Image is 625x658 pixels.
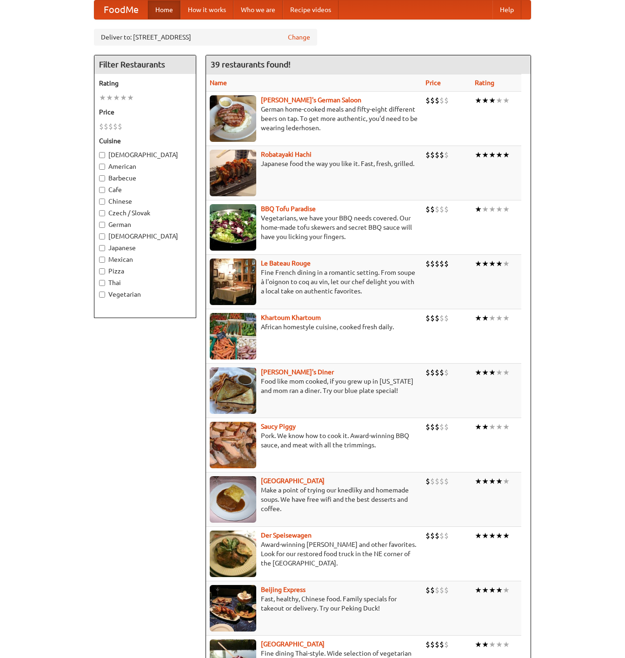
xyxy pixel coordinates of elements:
input: American [99,164,105,170]
img: tofuparadise.jpg [210,204,256,251]
p: German home-cooked meals and fifty-eight different beers on tap. To get more authentic, you'd nee... [210,105,418,133]
li: ★ [489,204,496,214]
li: $ [430,259,435,269]
img: sallys.jpg [210,367,256,414]
a: [GEOGRAPHIC_DATA] [261,477,325,485]
a: Der Speisewagen [261,532,312,539]
li: ★ [475,259,482,269]
li: ★ [503,531,510,541]
li: ★ [496,204,503,214]
label: Pizza [99,266,191,276]
li: $ [435,639,439,650]
li: ★ [489,639,496,650]
li: $ [430,150,435,160]
li: $ [430,639,435,650]
li: ★ [482,150,489,160]
input: Czech / Slovak [99,210,105,216]
li: ★ [482,422,489,432]
li: $ [439,367,444,378]
li: ★ [475,422,482,432]
li: ★ [496,259,503,269]
li: $ [430,476,435,486]
li: $ [435,204,439,214]
img: czechpoint.jpg [210,476,256,523]
label: Chinese [99,197,191,206]
li: $ [444,585,449,595]
li: $ [430,531,435,541]
input: Cafe [99,187,105,193]
li: ★ [496,150,503,160]
li: $ [444,422,449,432]
p: African homestyle cuisine, cooked fresh daily. [210,322,418,332]
b: [PERSON_NAME]'s German Saloon [261,96,361,104]
li: $ [426,150,430,160]
label: [DEMOGRAPHIC_DATA] [99,150,191,160]
li: ★ [503,204,510,214]
li: $ [435,422,439,432]
li: ★ [127,93,134,103]
a: Help [492,0,521,19]
li: $ [426,422,430,432]
input: [DEMOGRAPHIC_DATA] [99,233,105,239]
li: ★ [482,476,489,486]
li: ★ [503,95,510,106]
label: [DEMOGRAPHIC_DATA] [99,232,191,241]
p: Vegetarians, we have your BBQ needs covered. Our home-made tofu skewers and secret BBQ sauce will... [210,213,418,241]
input: Japanese [99,245,105,251]
input: Pizza [99,268,105,274]
li: ★ [475,531,482,541]
li: $ [439,585,444,595]
label: Vegetarian [99,290,191,299]
a: [GEOGRAPHIC_DATA] [261,640,325,648]
li: $ [435,150,439,160]
li: ★ [120,93,127,103]
li: $ [426,639,430,650]
img: saucy.jpg [210,422,256,468]
li: $ [439,95,444,106]
li: ★ [503,639,510,650]
h5: Rating [99,79,191,88]
a: Saucy Piggy [261,423,296,430]
li: $ [104,121,108,132]
a: Beijing Express [261,586,306,593]
li: ★ [482,95,489,106]
li: ★ [99,93,106,103]
li: ★ [503,150,510,160]
li: ★ [475,313,482,323]
input: Chinese [99,199,105,205]
li: ★ [503,476,510,486]
li: $ [444,204,449,214]
li: $ [430,422,435,432]
li: $ [444,367,449,378]
li: $ [426,476,430,486]
li: $ [430,95,435,106]
li: $ [439,639,444,650]
li: ★ [489,259,496,269]
li: $ [439,204,444,214]
li: $ [430,367,435,378]
a: Le Bateau Rouge [261,259,311,267]
a: Khartoum Khartoum [261,314,321,321]
img: esthers.jpg [210,95,256,142]
a: Change [288,33,310,42]
li: $ [435,95,439,106]
label: German [99,220,191,229]
b: Robatayaki Hachi [261,151,312,158]
li: ★ [496,639,503,650]
li: $ [435,367,439,378]
li: ★ [489,367,496,378]
li: $ [426,204,430,214]
li: $ [426,585,430,595]
li: ★ [503,313,510,323]
label: Cafe [99,185,191,194]
li: ★ [482,367,489,378]
li: ★ [503,422,510,432]
li: $ [435,531,439,541]
li: $ [439,531,444,541]
li: ★ [496,422,503,432]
